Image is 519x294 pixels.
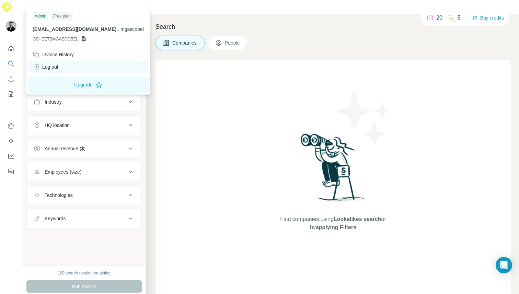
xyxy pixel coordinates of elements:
[496,257,512,273] div: Open Intercom Messenger
[436,14,442,22] p: 20
[51,12,73,20] div: Free plan
[33,12,48,20] div: Admin
[225,39,241,46] span: People
[27,94,141,110] button: Industry
[120,26,144,32] span: mgascobel
[45,215,66,222] div: Keywords
[45,192,73,199] div: Technologies
[5,21,16,32] img: Avatar
[27,140,141,157] button: Annual revenue ($)
[33,26,116,32] span: [EMAIL_ADDRESS][DOMAIN_NAME]
[333,87,395,149] img: Surfe Illustration - Stars
[334,216,381,222] span: Lookalikes search
[458,14,461,22] p: 5
[172,39,197,46] span: Companies
[298,132,369,208] img: Surfe Illustration - Woman searching with binoculars
[5,88,16,100] button: My lists
[33,36,78,42] span: GSHEETSMGASCOBEL
[5,73,16,85] button: Enrich CSV
[5,43,16,55] button: Quick start
[316,224,356,230] span: applying Filters
[58,270,111,276] div: 100 search results remaining
[45,168,81,175] div: Employees (size)
[27,210,141,227] button: Keywords
[278,215,388,232] span: Find companies using or by
[155,22,511,32] h4: Search
[27,187,141,203] button: Technologies
[118,26,119,32] span: .
[5,135,16,147] button: Use Surfe API
[5,165,16,177] button: Feedback
[45,98,62,105] div: Industry
[5,150,16,162] button: Dashboard
[5,58,16,70] button: Search
[27,164,141,180] button: Employees (size)
[45,122,70,129] div: HQ location
[472,13,504,23] button: Buy credits
[33,51,74,58] div: Invoice History
[45,145,85,152] div: Annual revenue ($)
[5,120,16,132] button: Use Surfe on LinkedIn
[33,63,58,70] div: Log out
[27,117,141,133] button: HQ location
[28,77,149,93] button: Upgrade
